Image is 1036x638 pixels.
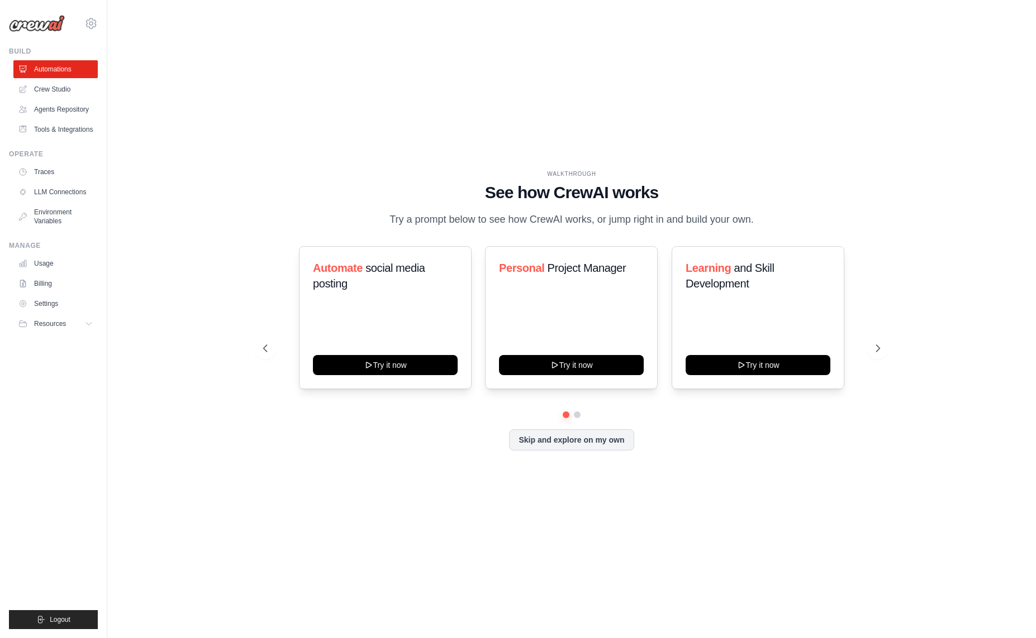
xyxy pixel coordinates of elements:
[13,163,98,181] a: Traces
[13,295,98,313] a: Settings
[384,212,759,228] p: Try a prompt below to see how CrewAI works, or jump right in and build your own.
[13,275,98,292] a: Billing
[13,203,98,230] a: Environment Variables
[13,100,98,118] a: Agents Repository
[9,241,98,250] div: Manage
[263,183,880,203] h1: See how CrewAI works
[13,60,98,78] a: Automations
[686,262,731,274] span: Learning
[499,355,644,375] button: Try it now
[499,262,544,274] span: Personal
[50,615,70,624] span: Logout
[13,80,98,98] a: Crew Studio
[9,610,98,629] button: Logout
[313,262,425,290] span: social media posting
[9,15,65,32] img: Logo
[263,170,880,178] div: WALKTHROUGH
[686,355,830,375] button: Try it now
[548,262,626,274] span: Project Manager
[313,262,363,274] span: Automate
[313,355,458,375] button: Try it now
[13,183,98,201] a: LLM Connections
[509,429,634,450] button: Skip and explore on my own
[9,150,98,159] div: Operate
[9,47,98,56] div: Build
[34,319,66,328] span: Resources
[13,255,98,272] a: Usage
[13,315,98,333] button: Resources
[13,121,98,138] a: Tools & Integrations
[686,262,774,290] span: and Skill Development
